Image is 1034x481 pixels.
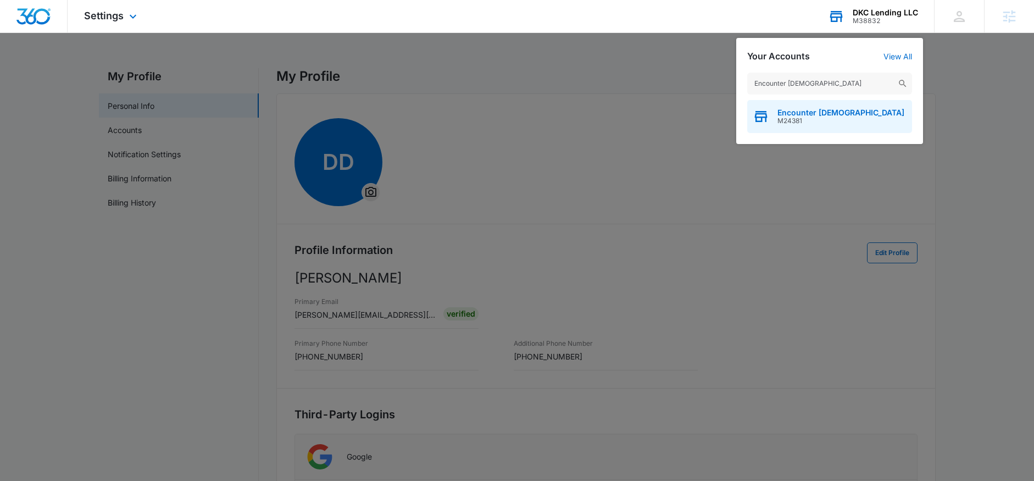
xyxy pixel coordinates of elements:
button: Encounter [DEMOGRAPHIC_DATA]M24381 [747,100,912,133]
span: Encounter [DEMOGRAPHIC_DATA] [777,108,904,117]
span: Settings [84,10,124,21]
h2: Your Accounts [747,51,810,62]
div: account name [853,8,918,17]
a: View All [883,52,912,61]
div: account id [853,17,918,25]
span: M24381 [777,117,904,125]
input: Search Accounts [747,73,912,95]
